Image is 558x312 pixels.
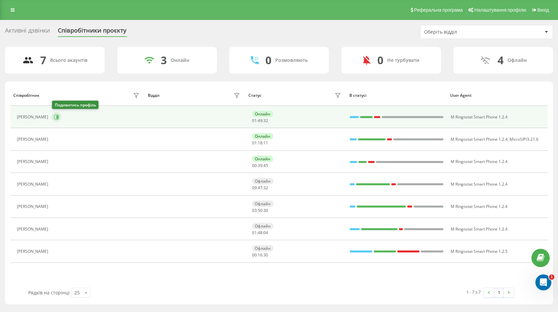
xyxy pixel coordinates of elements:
[17,115,50,119] div: [PERSON_NAME]
[508,58,527,63] div: Офлайн
[252,185,257,191] span: 09
[263,118,268,123] span: 32
[161,54,167,67] div: 3
[148,93,159,98] div: Відділ
[510,136,538,142] span: MicroSIP/3.21.6
[263,140,268,146] span: 11
[349,93,444,98] div: В статусі
[451,114,508,120] span: M Ringostat Smart Phone 1.2.4
[50,58,87,63] div: Всього акаунтів
[414,7,463,13] span: Реферальна програма
[13,93,40,98] div: Співробітник
[252,223,273,229] div: Офлайн
[451,136,508,142] span: M Ringostat Smart Phone 1.2.4
[263,163,268,168] span: 45
[252,245,273,251] div: Офлайн
[17,182,50,187] div: [PERSON_NAME]
[265,54,271,67] div: 0
[450,93,545,98] div: User Agent
[377,54,383,67] div: 0
[549,274,554,280] span: 1
[494,288,504,297] a: 1
[263,230,268,235] span: 04
[252,201,273,207] div: Офлайн
[74,289,80,296] div: 25
[17,159,50,164] div: [PERSON_NAME]
[451,181,508,187] span: M Ringostat Smart Phone 1.2.4
[248,93,261,98] div: Статус
[252,208,268,213] div: : :
[537,7,549,13] span: Вихід
[17,137,50,142] div: [PERSON_NAME]
[252,252,257,258] span: 00
[17,204,50,209] div: [PERSON_NAME]
[451,226,508,232] span: M Ringostat Smart Phone 1.2.4
[252,208,257,213] span: 03
[451,159,508,164] span: M Ringostat Smart Phone 1.2.4
[252,178,273,184] div: Офлайн
[258,163,262,168] span: 39
[263,252,268,258] span: 30
[252,133,273,139] div: Онлайн
[17,249,50,254] div: [PERSON_NAME]
[252,141,268,145] div: : :
[275,58,308,63] div: Розмовляють
[28,289,70,296] span: Рядків на сторінці
[252,163,268,168] div: : :
[258,185,262,191] span: 47
[252,163,257,168] span: 00
[5,27,50,37] div: Активні дзвінки
[252,111,273,117] div: Онлайн
[252,118,257,123] span: 01
[263,208,268,213] span: 30
[252,140,257,146] span: 01
[252,253,268,257] div: : :
[252,231,268,235] div: : :
[171,58,189,63] div: Онлайн
[52,101,99,109] div: Подивитись профіль
[252,230,257,235] span: 01
[498,54,504,67] div: 4
[252,156,273,162] div: Онлайн
[535,274,551,290] iframe: Intercom live chat
[40,54,46,67] div: 7
[58,27,127,37] div: Співробітники проєкту
[424,29,504,35] div: Оберіть відділ
[258,230,262,235] span: 48
[466,289,481,295] div: 1 - 7 з 7
[252,118,268,123] div: : :
[258,252,262,258] span: 16
[451,204,508,209] span: M Ringostat Smart Phone 1.2.4
[258,208,262,213] span: 50
[451,248,508,254] span: M Ringostat Smart Phone 1.2.5
[258,118,262,123] span: 49
[263,185,268,191] span: 32
[387,58,419,63] div: Не турбувати
[252,186,268,190] div: : :
[474,7,526,13] span: Налаштування профілю
[258,140,262,146] span: 18
[17,227,50,232] div: [PERSON_NAME]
